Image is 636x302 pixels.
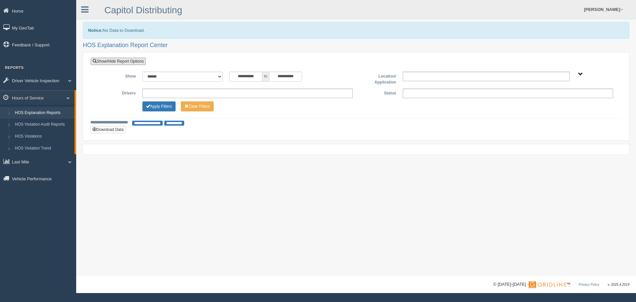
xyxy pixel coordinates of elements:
span: to [262,72,269,82]
label: Location/ Application [356,72,399,85]
a: HOS Violation Trend [12,143,75,154]
label: Drivers [96,89,139,96]
a: Show/Hide Report Options [91,58,146,65]
button: Download Data [90,126,126,133]
a: HOS Violation Audit Reports [12,119,75,131]
b: Notice: [88,28,103,33]
img: Gridline [529,281,566,288]
label: Status [356,89,399,96]
button: Change Filter Options [181,101,214,111]
div: © [DATE]-[DATE] - ™ [493,281,629,288]
a: HOS Explanation Reports [12,107,75,119]
a: Privacy Policy [579,283,599,286]
a: Capitol Distributing [104,5,182,15]
a: HOS Violations [12,131,75,143]
h2: HOS Explanation Report Center [83,42,629,49]
div: No Data to Download. [83,22,629,39]
label: Show [96,72,139,80]
button: Change Filter Options [142,101,176,111]
span: v. 2025.4.2019 [608,283,629,286]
